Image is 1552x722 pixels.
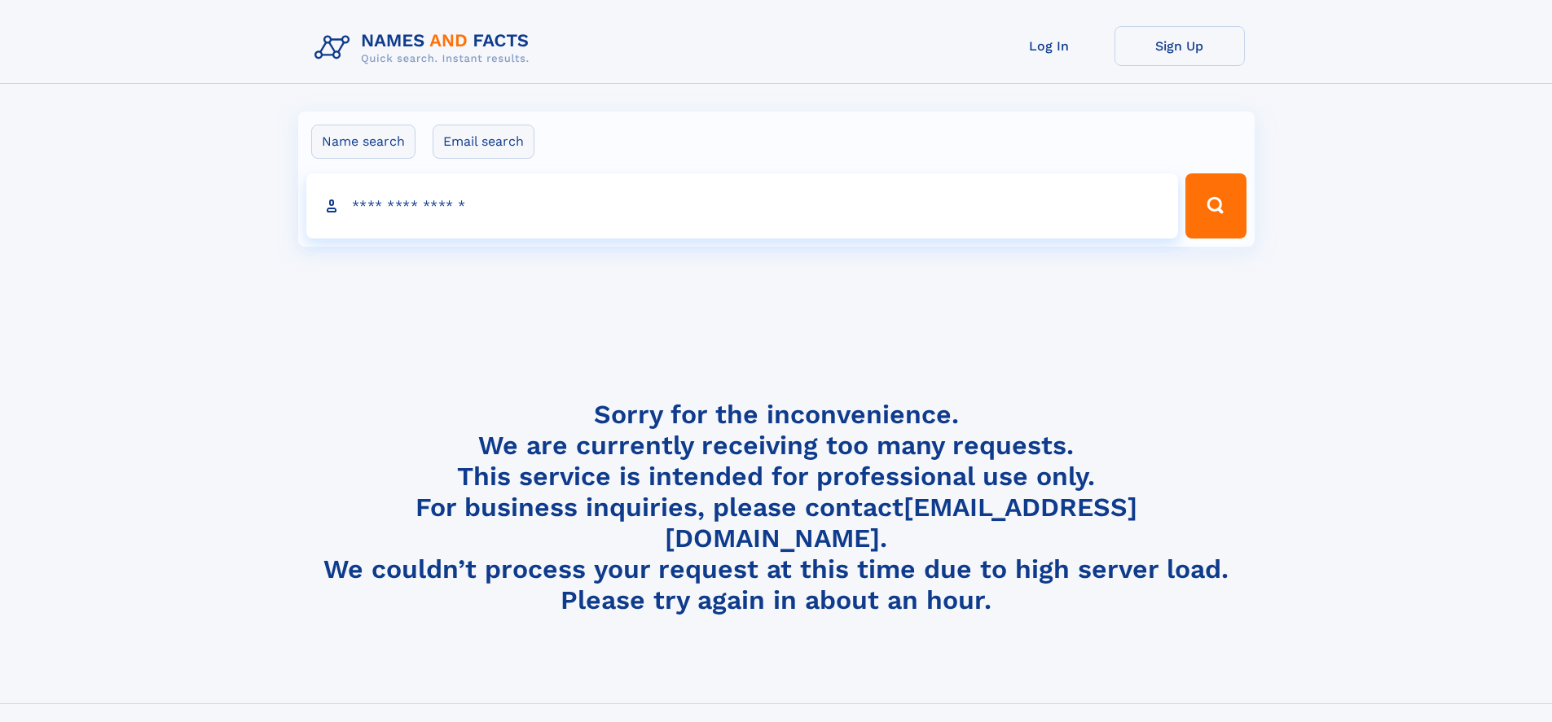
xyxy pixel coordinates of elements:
[1185,173,1246,238] button: Search Button
[665,492,1137,554] a: [EMAIL_ADDRESS][DOMAIN_NAME]
[984,26,1115,66] a: Log In
[1115,26,1245,66] a: Sign Up
[308,399,1245,616] h4: Sorry for the inconvenience. We are currently receiving too many requests. This service is intend...
[306,173,1179,238] input: search input
[308,26,543,70] img: Logo Names and Facts
[311,125,415,159] label: Name search
[433,125,534,159] label: Email search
